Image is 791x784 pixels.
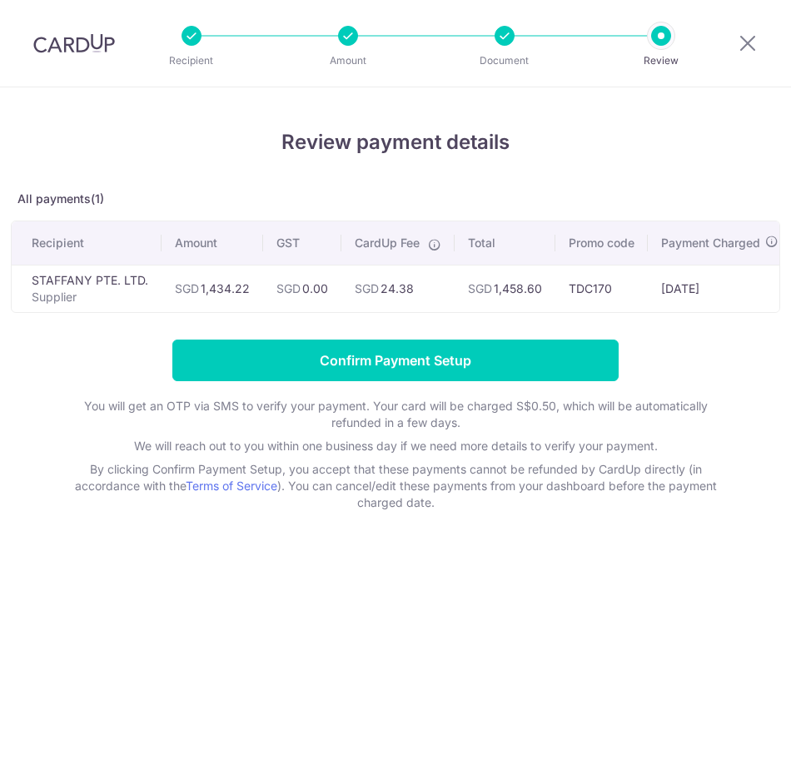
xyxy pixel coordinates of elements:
[341,265,455,312] td: 24.38
[62,398,729,431] p: You will get an OTP via SMS to verify your payment. Your card will be charged S$0.50, which will ...
[555,265,648,312] td: TDC170
[175,281,199,295] span: SGD
[263,221,341,265] th: GST
[33,33,115,53] img: CardUp
[12,265,162,312] td: STAFFANY PTE. LTD.
[162,221,263,265] th: Amount
[684,734,774,776] iframe: Opens a widget where you can find more information
[468,281,492,295] span: SGD
[355,235,420,251] span: CardUp Fee
[62,438,729,454] p: We will reach out to you within one business day if we need more details to verify your payment.
[263,265,341,312] td: 0.00
[276,281,301,295] span: SGD
[172,340,619,381] input: Confirm Payment Setup
[186,479,277,493] a: Terms of Service
[145,52,238,69] p: Recipient
[614,52,708,69] p: Review
[355,281,379,295] span: SGD
[455,221,555,265] th: Total
[455,265,555,312] td: 1,458.60
[11,191,780,207] p: All payments(1)
[12,221,162,265] th: Recipient
[301,52,395,69] p: Amount
[11,127,780,157] h4: Review payment details
[162,265,263,312] td: 1,434.22
[32,289,148,305] p: Supplier
[458,52,551,69] p: Document
[661,235,760,251] span: Payment Charged
[555,221,648,265] th: Promo code
[62,461,729,511] p: By clicking Confirm Payment Setup, you accept that these payments cannot be refunded by CardUp di...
